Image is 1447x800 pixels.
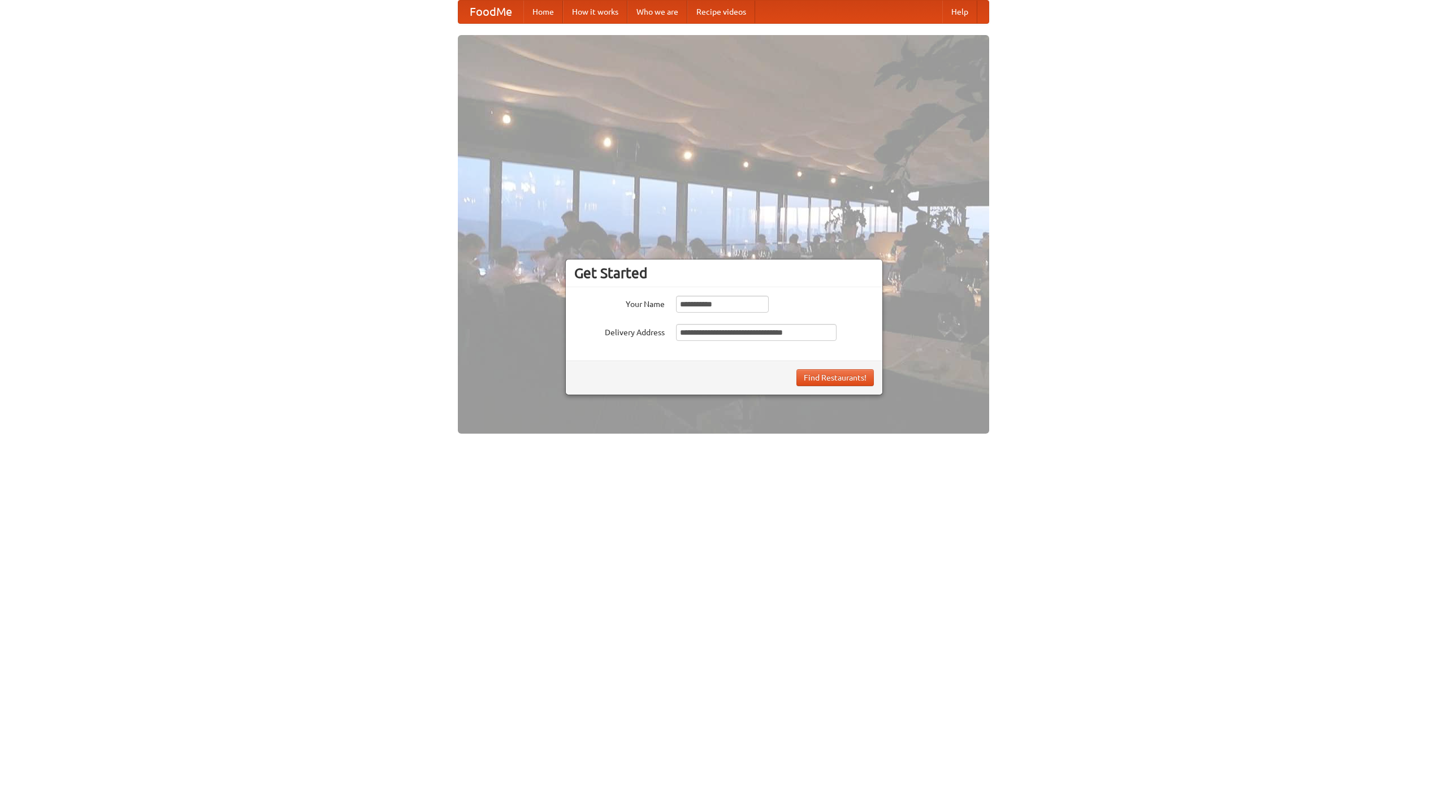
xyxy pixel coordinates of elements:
button: Find Restaurants! [796,369,874,386]
a: Home [523,1,563,23]
a: Recipe videos [687,1,755,23]
a: How it works [563,1,627,23]
a: FoodMe [458,1,523,23]
label: Delivery Address [574,324,665,338]
a: Help [942,1,977,23]
h3: Get Started [574,265,874,282]
label: Your Name [574,296,665,310]
a: Who we are [627,1,687,23]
